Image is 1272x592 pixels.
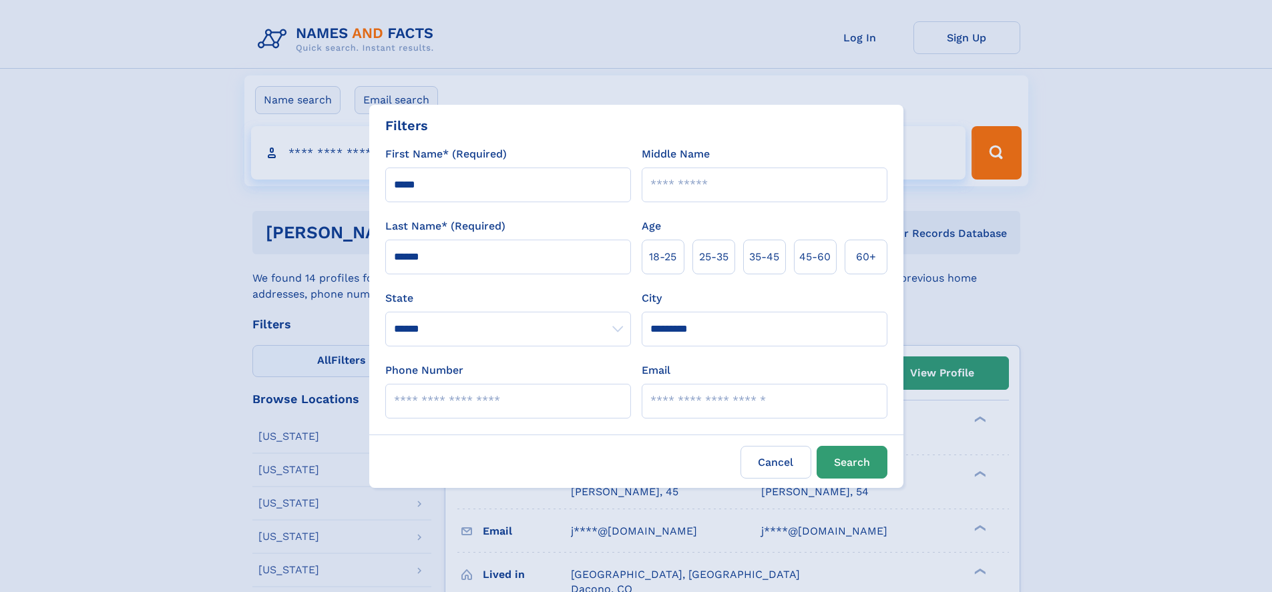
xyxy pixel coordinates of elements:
label: Middle Name [642,146,710,162]
span: 35‑45 [749,249,779,265]
span: 45‑60 [799,249,831,265]
label: First Name* (Required) [385,146,507,162]
span: 60+ [856,249,876,265]
label: Last Name* (Required) [385,218,505,234]
label: Age [642,218,661,234]
label: State [385,290,631,306]
label: Email [642,362,670,378]
span: 18‑25 [649,249,676,265]
label: City [642,290,662,306]
label: Phone Number [385,362,463,378]
button: Search [817,446,887,479]
div: Filters [385,115,428,135]
span: 25‑35 [699,249,728,265]
label: Cancel [740,446,811,479]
